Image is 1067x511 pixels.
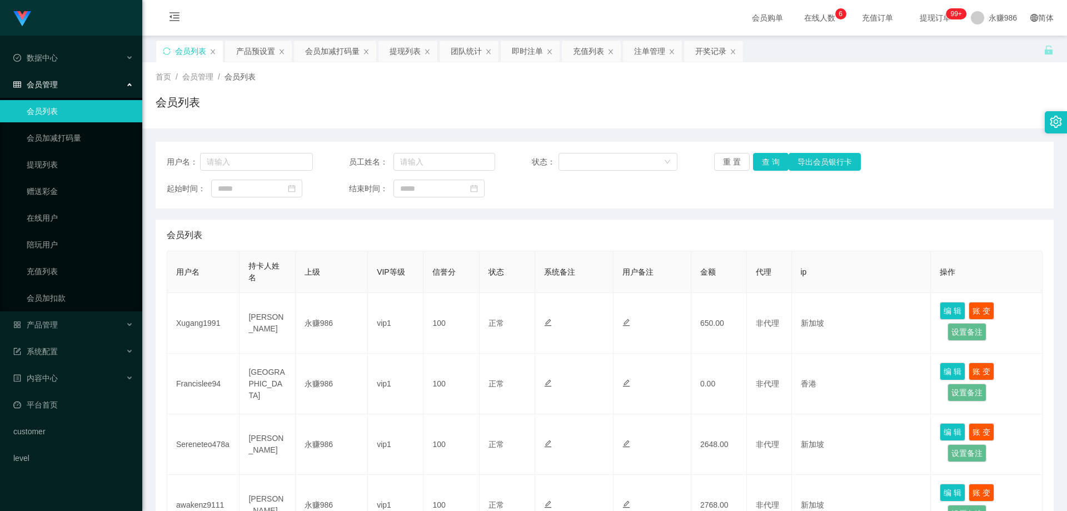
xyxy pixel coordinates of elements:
span: VIP等级 [377,267,405,276]
span: ip [801,267,807,276]
i: 图标: edit [622,500,630,508]
span: 上级 [305,267,320,276]
i: 图标: calendar [470,185,478,192]
span: 提现订单 [914,14,956,22]
i: 图标: unlock [1044,45,1054,55]
td: 100 [423,354,479,414]
span: 起始时间： [167,183,211,195]
i: 图标: calendar [288,185,296,192]
span: 充值订单 [856,14,899,22]
span: 状态： [532,156,559,168]
td: Francislee94 [167,354,240,414]
span: 持卡人姓名 [248,261,280,282]
td: 永赚986 [296,293,368,354]
i: 图标: down [664,158,671,166]
td: vip1 [368,293,423,354]
i: 图标: edit [544,379,552,387]
i: 图标: table [13,81,21,88]
i: 图标: edit [622,379,630,387]
div: 充值列表 [573,41,604,62]
button: 设置备注 [948,323,986,341]
input: 请输入 [200,153,313,171]
p: 6 [839,8,842,19]
button: 编 辑 [940,302,965,320]
sup: 279 [946,8,966,19]
a: 会员列表 [27,100,133,122]
span: 数据中心 [13,53,58,62]
span: 正常 [488,440,504,449]
i: 图标: close [363,48,370,55]
button: 导出会员银行卡 [789,153,861,171]
i: 图标: close [546,48,553,55]
span: 内容中心 [13,374,58,383]
a: 充值列表 [27,260,133,282]
span: 操作 [940,267,955,276]
span: 非代理 [756,500,779,509]
img: logo.9652507e.png [13,11,31,27]
div: 提现列表 [390,41,421,62]
span: 用户名 [176,267,200,276]
button: 账 变 [969,363,994,380]
i: 图标: sync [163,47,171,55]
td: Sereneteo478a [167,414,240,475]
div: 会员列表 [175,41,206,62]
span: 系统配置 [13,347,58,356]
button: 设置备注 [948,384,986,401]
td: 香港 [792,354,931,414]
a: 会员加减打码量 [27,127,133,149]
span: 结束时间： [349,183,393,195]
div: 会员加减打码量 [305,41,360,62]
td: 新加坡 [792,414,931,475]
td: 2648.00 [691,414,747,475]
span: 会员管理 [13,80,58,89]
button: 账 变 [969,423,994,441]
div: 开奖记录 [695,41,726,62]
i: 图标: close [424,48,431,55]
i: 图标: profile [13,374,21,382]
span: 产品管理 [13,320,58,329]
span: 非代理 [756,440,779,449]
span: 正常 [488,379,504,388]
td: Xugang1991 [167,293,240,354]
span: 会员列表 [167,229,202,242]
div: 产品预设置 [236,41,275,62]
span: 系统备注 [544,267,575,276]
span: 首页 [156,72,171,81]
span: / [218,72,220,81]
span: 信誉分 [432,267,456,276]
i: 图标: close [210,48,216,55]
i: 图标: edit [544,500,552,508]
span: 会员管理 [182,72,213,81]
sup: 6 [835,8,846,19]
span: 非代理 [756,379,779,388]
td: 永赚986 [296,414,368,475]
td: vip1 [368,354,423,414]
div: 注单管理 [634,41,665,62]
a: 会员加扣款 [27,287,133,309]
button: 账 变 [969,484,994,502]
a: 图标: dashboard平台首页 [13,394,133,416]
i: 图标: menu-fold [156,1,193,36]
span: 正常 [488,500,504,509]
i: 图标: form [13,348,21,355]
i: 图标: close [730,48,736,55]
td: 0.00 [691,354,747,414]
a: 陪玩用户 [27,234,133,256]
a: customer [13,420,133,443]
td: vip1 [368,414,423,475]
input: 请输入 [393,153,495,171]
span: 正常 [488,319,504,328]
i: 图标: edit [544,319,552,326]
button: 设置备注 [948,444,986,462]
span: 代理 [756,267,771,276]
span: 状态 [488,267,504,276]
i: 图标: edit [622,440,630,448]
td: 100 [423,293,479,354]
button: 编 辑 [940,423,965,441]
td: [GEOGRAPHIC_DATA] [240,354,295,414]
i: 图标: global [1030,14,1038,22]
span: 金额 [700,267,716,276]
span: 用户名： [167,156,200,168]
i: 图标: close [278,48,285,55]
h1: 会员列表 [156,94,200,111]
